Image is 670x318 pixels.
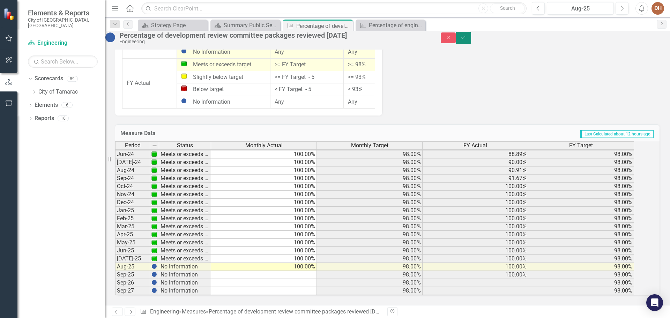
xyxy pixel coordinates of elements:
div: Percentage of development review committee packages reviewed [DATE] [119,31,427,39]
img: 1UOPjbPZzarJnojPNnPdqcrKqsyubKg2UwelywlROmNPl+gdMW9Kb8ri8GgAAAABJRU5ErkJggg== [151,191,157,197]
input: Search Below... [28,56,98,68]
td: 98.00% [528,191,634,199]
td: 100.00% [211,167,317,175]
img: 1UOPjbPZzarJnojPNnPdqcrKqsyubKg2UwelywlROmNPl+gdMW9Kb8ri8GgAAAABJRU5ErkJggg== [151,183,157,189]
td: Meets or exceeds target [159,231,211,239]
td: Meets or exceeds target [159,191,211,199]
button: Search [490,3,525,13]
td: 98.00% [317,231,423,239]
span: FY Target [569,142,593,149]
td: 90.00% [423,158,528,167]
img: BgCOk07PiH71IgAAAABJRU5ErkJggg== [151,288,157,293]
td: 100.00% [423,191,528,199]
td: Dec-24 [115,199,150,207]
td: 98.00% [528,231,634,239]
td: 100.00% [211,247,317,255]
td: Any [270,46,344,58]
span: Status [177,142,193,149]
img: 1UOPjbPZzarJnojPNnPdqcrKqsyubKg2UwelywlROmNPl+gdMW9Kb8ri8GgAAAABJRU5ErkJggg== [151,151,157,157]
td: FY Actual [122,58,177,108]
td: Meets or exceeds target [159,239,211,247]
td: 100.00% [423,263,528,271]
td: Jun-24 [115,150,150,158]
td: 98.00% [317,239,423,247]
img: ClearPoint Strategy [3,8,16,20]
td: Sep-26 [115,279,150,287]
a: Scorecards [35,75,63,83]
a: Percentage of engineering inspections completed [DATE] [357,21,424,30]
td: 98.00% [528,207,634,215]
td: 98.00% [317,223,423,231]
td: Any [270,96,344,109]
button: DH [652,2,664,15]
img: 1UOPjbPZzarJnojPNnPdqcrKqsyubKg2UwelywlROmNPl+gdMW9Kb8ri8GgAAAABJRU5ErkJggg== [151,256,157,261]
span: FY Actual [463,142,487,149]
td: 98.00% [317,158,423,167]
td: No Information [159,263,211,271]
img: 1UOPjbPZzarJnojPNnPdqcrKqsyubKg2UwelywlROmNPl+gdMW9Kb8ri8GgAAAABJRU5ErkJggg== [151,159,157,165]
img: 1UOPjbPZzarJnojPNnPdqcrKqsyubKg2UwelywlROmNPl+gdMW9Kb8ri8GgAAAABJRU5ErkJggg== [151,207,157,213]
td: 98.00% [317,215,423,223]
td: >= 93% [344,71,375,83]
td: 98.00% [528,239,634,247]
td: >= FY Target [270,58,344,71]
td: 98.00% [317,255,423,263]
img: No Information [181,48,187,54]
td: Any [344,46,375,58]
td: 100.00% [423,199,528,207]
td: 100.00% [211,255,317,263]
div: Percentage of engineering inspections completed [DATE] [369,21,424,30]
td: 98.00% [317,287,423,295]
td: No Information [159,271,211,279]
td: 100.00% [211,239,317,247]
td: Meets or exceeds target [159,150,211,158]
img: BgCOk07PiH71IgAAAABJRU5ErkJggg== [151,280,157,285]
td: 100.00% [423,247,528,255]
div: 16 [58,116,69,121]
td: 98.00% [317,175,423,183]
td: 88.89% [423,150,528,158]
div: 89 [67,76,78,82]
div: » » [140,308,382,316]
span: Monthly Target [351,142,388,149]
td: Aug-24 [115,167,150,175]
td: 98.00% [528,271,634,279]
img: 8DAGhfEEPCf229AAAAAElFTkSuQmCC [152,143,157,148]
img: 1UOPjbPZzarJnojPNnPdqcrKqsyubKg2UwelywlROmNPl+gdMW9Kb8ri8GgAAAABJRU5ErkJggg== [151,239,157,245]
td: Any [344,96,375,109]
td: 100.00% [423,207,528,215]
td: 98.00% [317,150,423,158]
div: Summary Public Services Engineering - Program Description (5002/6002) [224,21,278,30]
td: 100.00% [423,239,528,247]
td: 98.00% [317,263,423,271]
div: Slightly below target [181,73,266,81]
td: Meets or exceeds target [159,255,211,263]
td: 100.00% [211,150,317,158]
div: Below target [181,86,266,94]
td: 100.00% [423,215,528,223]
td: Nov-24 [115,191,150,199]
td: 100.00% [423,183,528,191]
small: City of [GEOGRAPHIC_DATA], [GEOGRAPHIC_DATA] [28,17,98,29]
td: 100.00% [423,223,528,231]
td: < 93% [344,83,375,96]
td: No Information [159,279,211,287]
input: Search ClearPoint... [141,2,527,15]
td: Meets or exceeds target [159,207,211,215]
img: 1UOPjbPZzarJnojPNnPdqcrKqsyubKg2UwelywlROmNPl+gdMW9Kb8ri8GgAAAABJRU5ErkJggg== [151,167,157,173]
td: 100.00% [211,175,317,183]
a: Measures [182,308,206,315]
td: 98.00% [528,247,634,255]
td: Meets or exceeds target [159,167,211,175]
td: 98.00% [528,158,634,167]
div: 6 [61,102,73,108]
td: Meets or exceeds target [159,215,211,223]
h3: Measure Data [120,130,293,136]
a: Engineering [28,39,98,47]
td: Mar-25 [115,223,150,231]
td: 98.00% [528,287,634,295]
div: No Information [181,48,266,56]
td: 100.00% [211,191,317,199]
a: Engineering [150,308,179,315]
img: 1UOPjbPZzarJnojPNnPdqcrKqsyubKg2UwelywlROmNPl+gdMW9Kb8ri8GgAAAABJRU5ErkJggg== [151,247,157,253]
